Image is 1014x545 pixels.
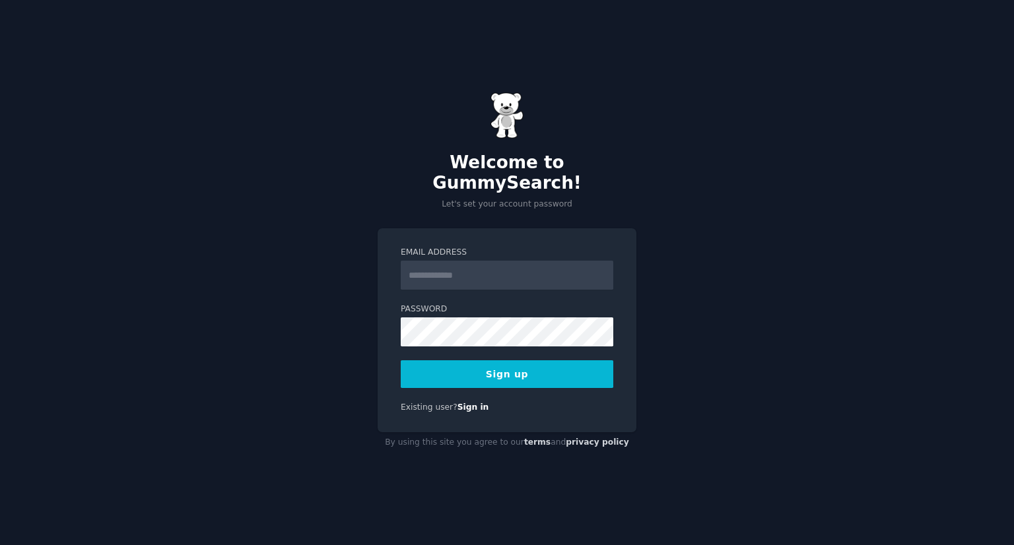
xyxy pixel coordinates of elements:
a: Sign in [457,402,489,412]
h2: Welcome to GummySearch! [378,152,636,194]
img: Gummy Bear [490,92,524,139]
button: Sign up [401,360,613,388]
a: privacy policy [566,437,629,447]
a: terms [524,437,551,447]
p: Let's set your account password [378,199,636,210]
label: Email Address [401,247,613,259]
div: By using this site you agree to our and [378,432,636,453]
span: Existing user? [401,402,457,412]
label: Password [401,304,613,315]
